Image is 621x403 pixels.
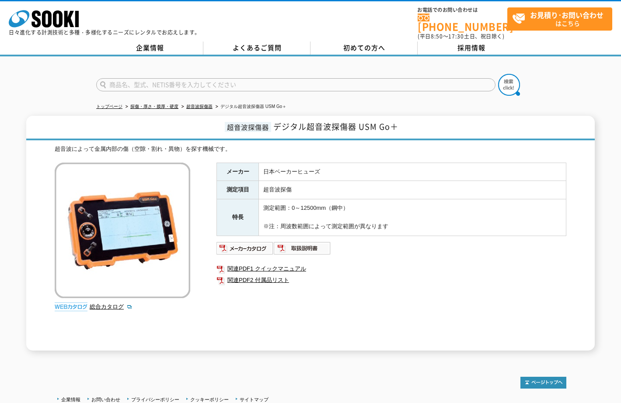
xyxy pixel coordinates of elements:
[259,181,566,199] td: 超音波探傷
[55,145,566,154] div: 超音波によって金属内部の傷（空隙・割れ・異物）を探す機械です。
[498,74,520,96] img: btn_search.png
[214,102,286,111] li: デジタル超音波探傷器 USM Go＋
[274,247,331,254] a: 取扱説明書
[186,104,213,109] a: 超音波探傷器
[217,163,259,181] th: メーカー
[216,241,274,255] img: メーカーカタログ
[418,42,525,55] a: 採用情報
[130,104,178,109] a: 探傷・厚さ・膜厚・硬度
[9,30,200,35] p: 日々進化する計測技術と多種・多様化するニーズにレンタルでお応えします。
[90,303,133,310] a: 総合カタログ
[131,397,179,402] a: プライバシーポリシー
[520,377,566,389] img: トップページへ
[530,10,604,20] strong: お見積り･お問い合わせ
[216,247,274,254] a: メーカーカタログ
[343,43,385,52] span: 初めての方へ
[259,199,566,236] td: 測定範囲：0～12500mm（鋼中） ※注：周波数範囲によって測定範囲が異なります
[217,199,259,236] th: 特長
[259,163,566,181] td: 日本ベーカーヒューズ
[55,302,87,311] img: webカタログ
[273,121,398,132] span: デジタル超音波探傷器 USM Go＋
[91,397,120,402] a: お問い合わせ
[507,7,612,31] a: お見積り･お問い合わせはこちら
[96,78,495,91] input: 商品名、型式、NETIS番号を入力してください
[225,122,271,132] span: 超音波探傷器
[203,42,310,55] a: よくあるご質問
[216,274,566,286] a: 関連PDF2 付属品リスト
[96,104,122,109] a: トップページ
[310,42,418,55] a: 初めての方へ
[96,42,203,55] a: 企業情報
[190,397,229,402] a: クッキーポリシー
[217,181,259,199] th: 測定項目
[418,7,507,13] span: お電話でのお問い合わせは
[418,14,507,31] a: [PHONE_NUMBER]
[55,163,190,298] img: デジタル超音波探傷器 USM Go＋
[448,32,464,40] span: 17:30
[216,263,566,274] a: 関連PDF1 クイックマニュアル
[418,32,504,40] span: (平日 ～ 土日、祝日除く)
[431,32,443,40] span: 8:50
[274,241,331,255] img: 取扱説明書
[240,397,269,402] a: サイトマップ
[61,397,80,402] a: 企業情報
[512,8,612,30] span: はこちら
